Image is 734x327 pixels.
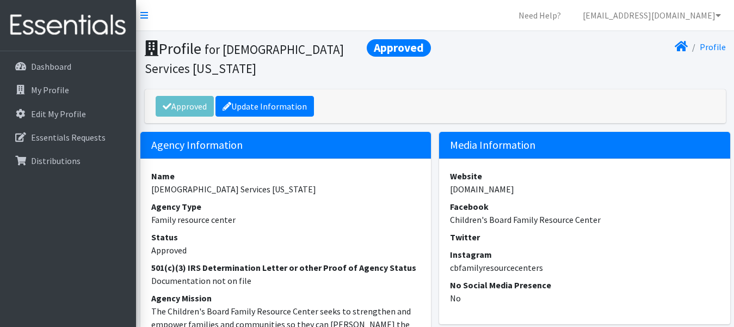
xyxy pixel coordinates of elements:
[31,155,81,166] p: Distributions
[215,96,314,117] a: Update Information
[151,274,421,287] dd: Documentation not on file
[31,84,69,95] p: My Profile
[510,4,570,26] a: Need Help?
[367,39,431,57] span: Approved
[31,61,71,72] p: Dashboard
[4,103,132,125] a: Edit My Profile
[439,132,730,159] h5: Media Information
[151,169,421,183] dt: Name
[4,56,132,77] a: Dashboard
[151,261,421,274] dt: 501(c)(3) IRS Determination Letter or other Proof of Agency Status
[151,244,421,257] dd: Approved
[145,39,431,77] h1: Profile
[151,200,421,213] dt: Agency Type
[4,126,132,148] a: Essentials Requests
[450,248,719,261] dt: Instagram
[450,278,719,292] dt: No Social Media Presence
[151,213,421,226] dd: Family resource center
[450,261,719,274] dd: cbfamilyresourcecenters
[151,231,421,244] dt: Status
[4,79,132,101] a: My Profile
[450,200,719,213] dt: Facebook
[31,108,86,119] p: Edit My Profile
[151,183,421,196] dd: [DEMOGRAPHIC_DATA] Services [US_STATE]
[450,213,719,226] dd: Children's Board Family Resource Center
[450,183,719,196] dd: [DOMAIN_NAME]
[145,41,344,76] small: for [DEMOGRAPHIC_DATA] Services [US_STATE]
[450,292,719,305] dd: No
[140,132,431,159] h5: Agency Information
[31,132,106,143] p: Essentials Requests
[4,7,132,44] img: HumanEssentials
[450,169,719,183] dt: Website
[151,292,421,305] dt: Agency Mission
[574,4,730,26] a: [EMAIL_ADDRESS][DOMAIN_NAME]
[4,150,132,172] a: Distributions
[450,231,719,244] dt: Twitter
[700,41,726,52] a: Profile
